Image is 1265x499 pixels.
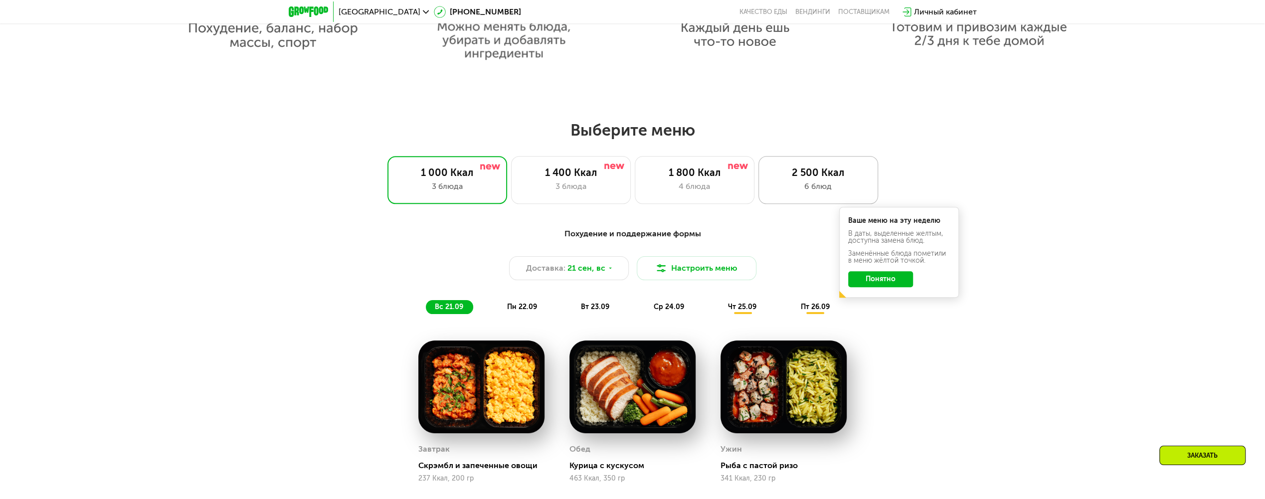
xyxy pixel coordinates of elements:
[795,8,830,16] a: Вендинги
[338,228,928,240] div: Похудение и поддержание формы
[32,120,1233,140] h2: Выберите меню
[507,303,537,311] span: пн 22.09
[339,8,420,16] span: [GEOGRAPHIC_DATA]
[800,303,829,311] span: пт 26.09
[418,461,552,471] div: Скрэмбл и запеченные овощи
[848,250,950,264] div: Заменённые блюда пометили в меню жёлтой точкой.
[522,166,620,178] div: 1 400 Ккал
[645,166,744,178] div: 1 800 Ккал
[435,303,463,311] span: вс 21.09
[418,442,450,457] div: Завтрак
[848,271,913,287] button: Понятно
[418,475,544,483] div: 237 Ккал, 200 гр
[567,262,605,274] span: 21 сен, вс
[581,303,609,311] span: вт 23.09
[848,230,950,244] div: В даты, выделенные желтым, доступна замена блюд.
[434,6,521,18] a: [PHONE_NUMBER]
[769,166,868,178] div: 2 500 Ккал
[721,442,742,457] div: Ужин
[914,6,977,18] div: Личный кабинет
[398,166,497,178] div: 1 000 Ккал
[654,303,684,311] span: ср 24.09
[728,303,756,311] span: чт 25.09
[522,180,620,192] div: 3 блюда
[838,8,890,16] div: поставщикам
[1159,446,1246,465] div: Заказать
[739,8,787,16] a: Качество еды
[569,442,590,457] div: Обед
[721,475,847,483] div: 341 Ккал, 230 гр
[569,461,704,471] div: Курица с кускусом
[769,180,868,192] div: 6 блюд
[637,256,756,280] button: Настроить меню
[645,180,744,192] div: 4 блюда
[721,461,855,471] div: Рыба с пастой ризо
[526,262,565,274] span: Доставка:
[848,217,950,224] div: Ваше меню на эту неделю
[398,180,497,192] div: 3 блюда
[569,475,696,483] div: 463 Ккал, 350 гр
